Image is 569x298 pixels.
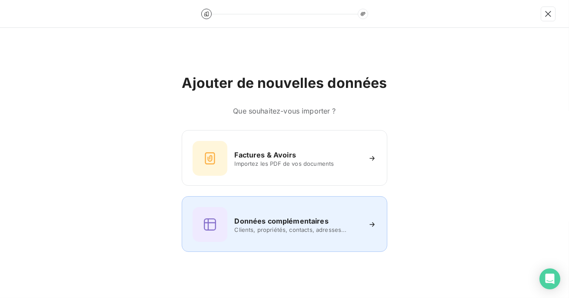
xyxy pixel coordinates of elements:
h2: Ajouter de nouvelles données [182,74,387,92]
h6: Que souhaitez-vous importer ? [182,106,387,116]
span: Clients, propriétés, contacts, adresses... [234,226,360,233]
h6: Données complémentaires [234,216,328,226]
h6: Factures & Avoirs [234,150,296,160]
span: Importez les PDF de vos documents [234,160,360,167]
div: Open Intercom Messenger [539,268,560,289]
